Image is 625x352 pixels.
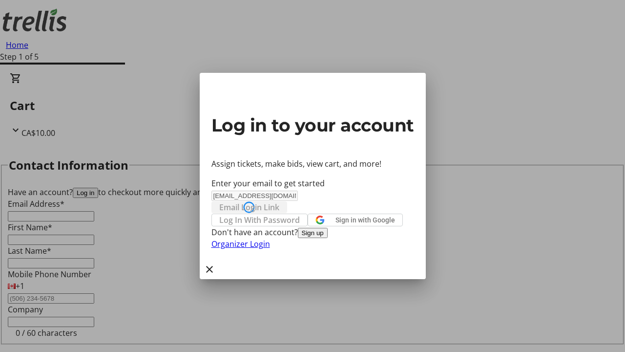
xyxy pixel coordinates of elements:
[211,239,270,249] a: Organizer Login
[211,112,414,138] h2: Log in to your account
[211,191,298,201] input: Email Address
[211,226,414,238] div: Don't have an account?
[211,158,414,170] p: Assign tickets, make bids, view cart, and more!
[298,228,328,238] button: Sign up
[211,178,325,189] label: Enter your email to get started
[200,260,219,279] button: Close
